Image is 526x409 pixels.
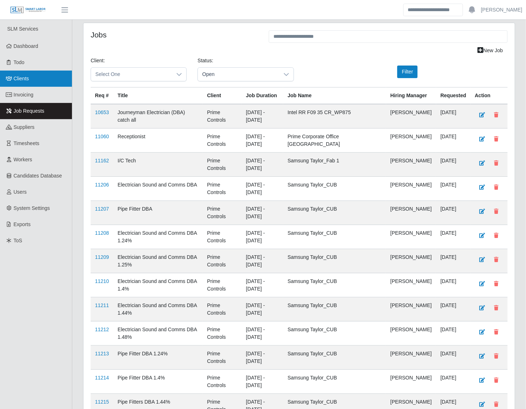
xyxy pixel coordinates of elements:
[14,221,31,227] span: Exports
[91,30,258,39] h4: Jobs
[14,173,62,179] span: Candidates Database
[14,92,33,98] span: Invoicing
[14,108,45,114] span: Job Requests
[14,205,50,211] span: System Settings
[203,322,242,346] td: Prime Controls
[283,297,386,322] td: Samsung Taylor_CUB
[436,273,471,297] td: [DATE]
[283,346,386,370] td: Samsung Taylor_CUB
[386,225,436,249] td: [PERSON_NAME]
[436,153,471,177] td: [DATE]
[386,129,436,153] td: [PERSON_NAME]
[113,322,203,346] td: Electrician Sound and Comms DBA 1.48%
[14,238,22,243] span: ToS
[198,57,213,64] label: Status:
[203,87,242,104] th: Client
[283,153,386,177] td: Samsung Taylor_Fab 1
[436,201,471,225] td: [DATE]
[242,297,284,322] td: [DATE] - [DATE]
[242,225,284,249] td: [DATE] - [DATE]
[436,104,471,129] td: [DATE]
[436,129,471,153] td: [DATE]
[283,201,386,225] td: Samsung Taylor_CUB
[203,249,242,273] td: Prime Controls
[14,59,24,65] span: Todo
[95,399,109,405] a: 11215
[113,177,203,201] td: Electrician Sound and Comms DBA
[242,129,284,153] td: [DATE] - [DATE]
[95,302,109,308] a: 11211
[283,370,386,394] td: Samsung Taylor_CUB
[113,273,203,297] td: Electrician Sound and Comms DBA 1.4%
[386,322,436,346] td: [PERSON_NAME]
[403,4,463,16] input: Search
[113,249,203,273] td: Electrician Sound and Comms DBA 1.25%
[113,370,203,394] td: Pipe Fitter DBA 1.4%
[386,370,436,394] td: [PERSON_NAME]
[386,153,436,177] td: [PERSON_NAME]
[242,346,284,370] td: [DATE] - [DATE]
[471,87,508,104] th: Action
[95,158,109,163] a: 11162
[113,297,203,322] td: Electrician Sound and Comms DBA 1.44%
[436,297,471,322] td: [DATE]
[436,249,471,273] td: [DATE]
[203,153,242,177] td: Prime Controls
[7,26,38,32] span: SLM Services
[14,189,27,195] span: Users
[283,249,386,273] td: Samsung Taylor_CUB
[242,201,284,225] td: [DATE] - [DATE]
[95,254,109,260] a: 11209
[436,346,471,370] td: [DATE]
[283,225,386,249] td: Samsung Taylor_CUB
[14,43,38,49] span: Dashboard
[481,6,522,14] a: [PERSON_NAME]
[91,68,172,81] span: Select One
[14,124,35,130] span: Suppliers
[242,322,284,346] td: [DATE] - [DATE]
[283,87,386,104] th: Job Name
[95,206,109,212] a: 11207
[95,230,109,236] a: 11208
[203,370,242,394] td: Prime Controls
[203,104,242,129] td: Prime Controls
[113,104,203,129] td: Journeyman Electrician (DBA) catch all
[386,273,436,297] td: [PERSON_NAME]
[203,297,242,322] td: Prime Controls
[113,87,203,104] th: Title
[242,249,284,273] td: [DATE] - [DATE]
[283,104,386,129] td: Intel RR F09 35 CR_WP875
[14,157,32,162] span: Workers
[436,370,471,394] td: [DATE]
[113,225,203,249] td: Electrician Sound and Comms DBA 1.24%
[242,177,284,201] td: [DATE] - [DATE]
[242,370,284,394] td: [DATE] - [DATE]
[113,153,203,177] td: I/C Tech
[95,182,109,188] a: 11206
[203,225,242,249] td: Prime Controls
[95,351,109,356] a: 11213
[386,87,436,104] th: Hiring Manager
[203,177,242,201] td: Prime Controls
[198,68,279,81] span: Open
[95,278,109,284] a: 11210
[397,66,418,78] button: Filter
[242,104,284,129] td: [DATE] - [DATE]
[91,57,105,64] label: Client:
[283,177,386,201] td: Samsung Taylor_CUB
[95,327,109,332] a: 11212
[436,225,471,249] td: [DATE]
[436,177,471,201] td: [DATE]
[95,375,109,381] a: 11214
[436,322,471,346] td: [DATE]
[203,346,242,370] td: Prime Controls
[10,6,46,14] img: SLM Logo
[113,201,203,225] td: Pipe Fitter DBA
[242,273,284,297] td: [DATE] - [DATE]
[386,249,436,273] td: [PERSON_NAME]
[436,87,471,104] th: Requested
[203,129,242,153] td: Prime Controls
[14,76,29,81] span: Clients
[386,177,436,201] td: [PERSON_NAME]
[203,201,242,225] td: Prime Controls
